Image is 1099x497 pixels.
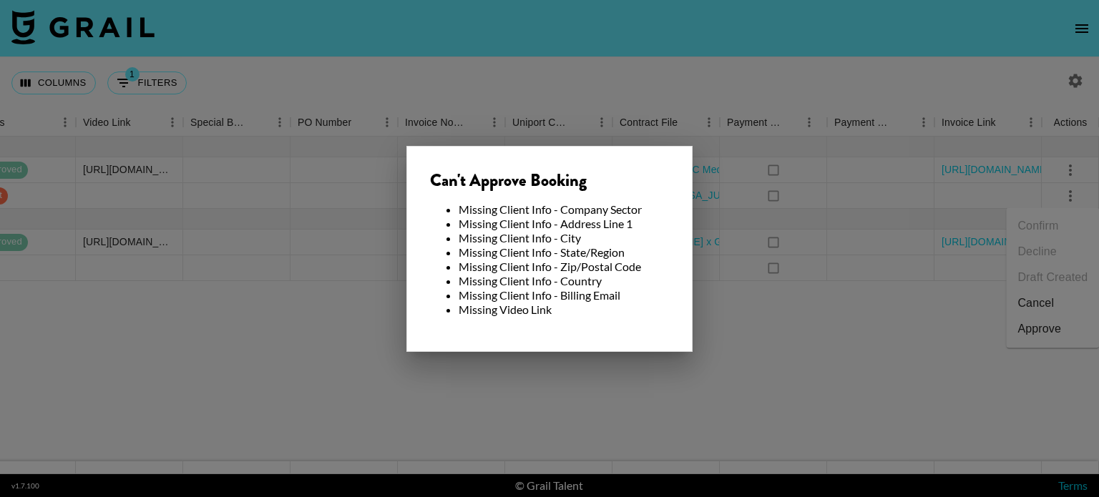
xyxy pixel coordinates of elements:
li: Missing Video Link [459,302,669,317]
li: Missing Client Info - Company Sector [459,202,669,217]
li: Missing Client Info - Country [459,274,669,288]
li: Missing Client Info - State/Region [459,245,669,260]
li: Missing Client Info - Address Line 1 [459,217,669,231]
li: Missing Client Info - Zip/Postal Code [459,260,669,274]
li: Missing Client Info - City [459,231,669,245]
li: Missing Client Info - Billing Email [459,288,669,302]
div: Can't Approve Booking [430,169,669,191]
